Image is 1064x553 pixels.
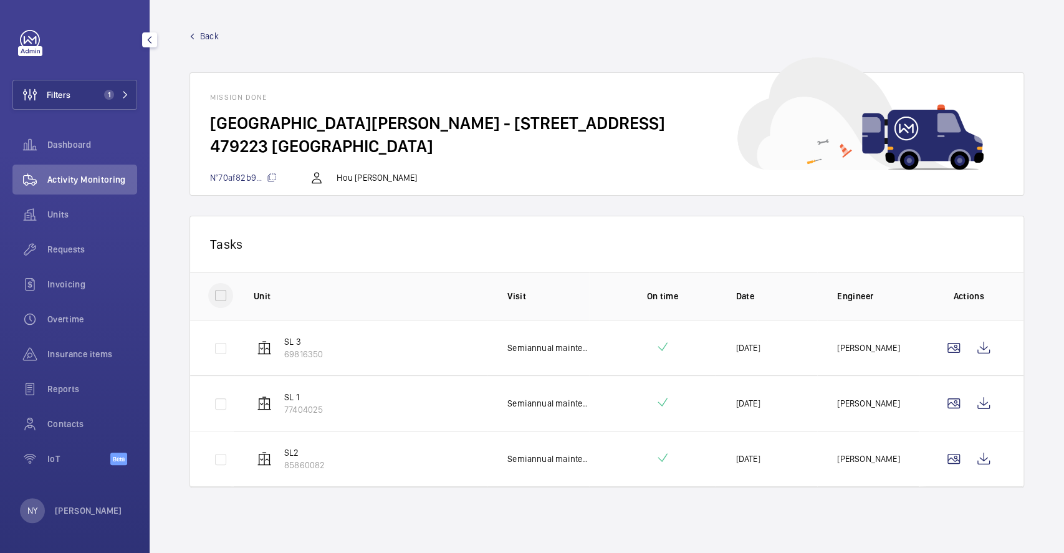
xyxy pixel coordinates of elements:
span: N°70af82b9... [210,173,277,183]
span: Overtime [47,313,137,325]
span: Beta [110,453,127,465]
span: IoT [47,453,110,465]
span: Dashboard [47,138,137,151]
span: Filters [47,89,70,101]
p: SL 3 [284,335,323,348]
p: 77404025 [284,403,323,416]
img: elevator.svg [257,451,272,466]
p: 69816350 [284,348,323,360]
span: Requests [47,243,137,256]
p: [DATE] [736,342,760,354]
p: Semiannual maintenance [507,342,589,354]
p: SL2 [284,446,325,459]
p: Visit [507,290,589,302]
p: Semiannual maintenance [507,397,589,410]
p: [PERSON_NAME] [55,504,122,517]
p: Actions [939,290,999,302]
span: Reports [47,383,137,395]
span: Activity Monitoring [47,173,137,186]
p: NY [27,504,37,517]
h2: [GEOGRAPHIC_DATA][PERSON_NAME] - [STREET_ADDRESS] [210,112,1004,135]
p: [DATE] [736,397,760,410]
h2: 479223 [GEOGRAPHIC_DATA] [210,135,1004,158]
img: elevator.svg [257,396,272,411]
span: Units [47,208,137,221]
span: Insurance items [47,348,137,360]
span: 1 [104,90,114,100]
p: Engineer [837,290,919,302]
p: Semiannual maintenance [507,453,589,465]
p: SL 1 [284,391,323,403]
p: Hou [PERSON_NAME] [337,171,417,184]
p: 85860082 [284,459,325,471]
h1: Mission done [210,93,1004,102]
p: Date [736,290,817,302]
p: Unit [254,290,487,302]
button: Filters1 [12,80,137,110]
p: [PERSON_NAME] [837,453,899,465]
p: Tasks [210,236,1004,252]
span: Back [200,30,219,42]
img: elevator.svg [257,340,272,355]
p: [PERSON_NAME] [837,397,899,410]
p: [DATE] [736,453,760,465]
span: Contacts [47,418,137,430]
p: On time [609,290,716,302]
span: Invoicing [47,278,137,291]
p: [PERSON_NAME] [837,342,899,354]
img: car delivery [737,57,984,170]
